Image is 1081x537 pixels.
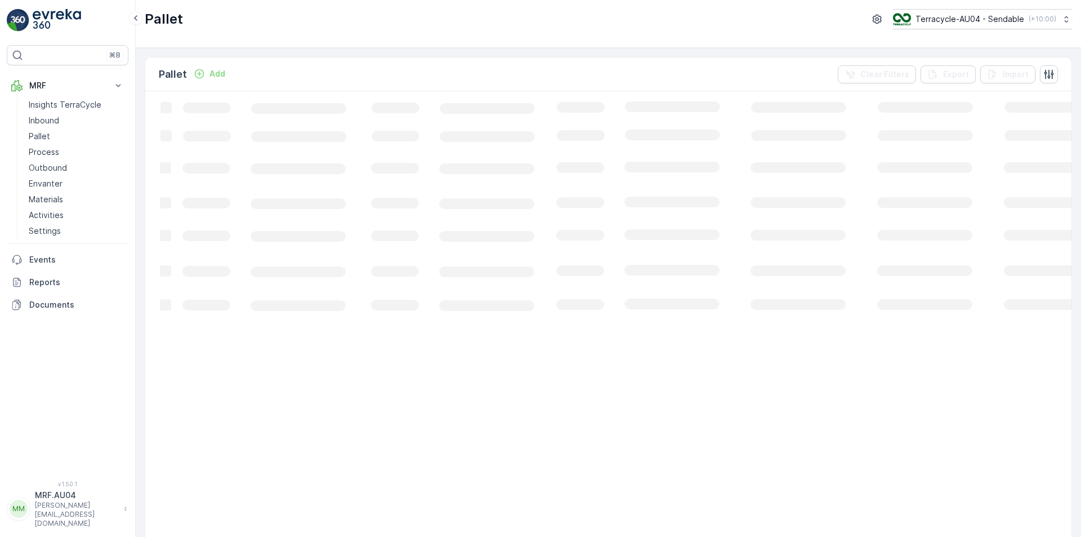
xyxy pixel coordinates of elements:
[145,10,183,28] p: Pallet
[921,65,976,83] button: Export
[7,271,128,294] a: Reports
[189,67,230,81] button: Add
[860,69,909,80] p: Clear Filters
[29,225,61,237] p: Settings
[29,131,50,142] p: Pallet
[24,128,128,144] a: Pallet
[209,68,225,79] p: Add
[838,65,916,83] button: Clear Filters
[29,147,59,158] p: Process
[35,501,118,528] p: [PERSON_NAME][EMAIL_ADDRESS][DOMAIN_NAME]
[29,194,63,205] p: Materials
[24,207,128,223] a: Activities
[7,481,128,487] span: v 1.50.1
[893,9,1072,29] button: Terracycle-AU04 - Sendable(+10:00)
[33,9,81,32] img: logo_light-DOdMpM7g.png
[24,176,128,192] a: Envanter
[29,162,67,174] p: Outbound
[29,99,101,110] p: Insights TerraCycle
[7,9,29,32] img: logo
[943,69,969,80] p: Export
[159,66,187,82] p: Pallet
[24,113,128,128] a: Inbound
[1029,15,1056,24] p: ( +10:00 )
[29,80,106,91] p: MRF
[7,74,128,97] button: MRF
[893,13,911,25] img: terracycle_logo.png
[980,65,1035,83] button: Import
[7,490,128,528] button: MMMRF.AU04[PERSON_NAME][EMAIL_ADDRESS][DOMAIN_NAME]
[7,294,128,316] a: Documents
[29,210,64,221] p: Activities
[24,160,128,176] a: Outbound
[29,277,124,288] p: Reports
[29,299,124,310] p: Documents
[29,254,124,265] p: Events
[915,14,1024,25] p: Terracycle-AU04 - Sendable
[10,500,28,518] div: MM
[29,115,59,126] p: Inbound
[24,223,128,239] a: Settings
[24,97,128,113] a: Insights TerraCycle
[109,51,120,60] p: ⌘B
[7,248,128,271] a: Events
[29,178,62,189] p: Envanter
[24,192,128,207] a: Materials
[35,490,118,501] p: MRF.AU04
[24,144,128,160] a: Process
[1003,69,1029,80] p: Import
